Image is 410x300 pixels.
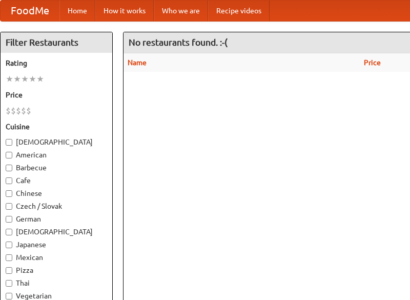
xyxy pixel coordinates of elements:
li: ★ [21,73,29,85]
li: ★ [36,73,44,85]
input: [DEMOGRAPHIC_DATA] [6,229,12,235]
input: Cafe [6,177,12,184]
li: $ [21,105,26,116]
a: Home [59,1,95,21]
input: Japanese [6,242,12,248]
li: ★ [13,73,21,85]
h5: Cuisine [6,122,107,132]
a: Recipe videos [208,1,270,21]
input: Chinese [6,190,12,197]
li: $ [26,105,31,116]
input: Pizza [6,267,12,274]
a: Who we are [154,1,208,21]
li: $ [6,105,11,116]
input: Vegetarian [6,293,12,299]
li: ★ [6,73,13,85]
a: Name [128,58,147,67]
label: Japanese [6,239,107,250]
li: $ [16,105,21,116]
input: Mexican [6,254,12,261]
a: How it works [95,1,154,21]
label: [DEMOGRAPHIC_DATA] [6,227,107,237]
label: American [6,150,107,160]
label: Pizza [6,265,107,275]
label: Barbecue [6,163,107,173]
h5: Rating [6,58,107,68]
li: ★ [29,73,36,85]
label: Chinese [6,188,107,198]
input: Barbecue [6,165,12,171]
label: Mexican [6,252,107,263]
label: German [6,214,107,224]
input: American [6,152,12,158]
li: $ [11,105,16,116]
label: Cafe [6,175,107,186]
input: German [6,216,12,223]
ng-pluralize: No restaurants found. :-( [129,37,228,47]
label: Thai [6,278,107,288]
a: Price [364,58,381,67]
input: Czech / Slovak [6,203,12,210]
label: [DEMOGRAPHIC_DATA] [6,137,107,147]
input: Thai [6,280,12,287]
a: FoodMe [1,1,59,21]
label: Czech / Slovak [6,201,107,211]
h5: Price [6,90,107,100]
input: [DEMOGRAPHIC_DATA] [6,139,12,146]
h4: Filter Restaurants [1,32,112,53]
